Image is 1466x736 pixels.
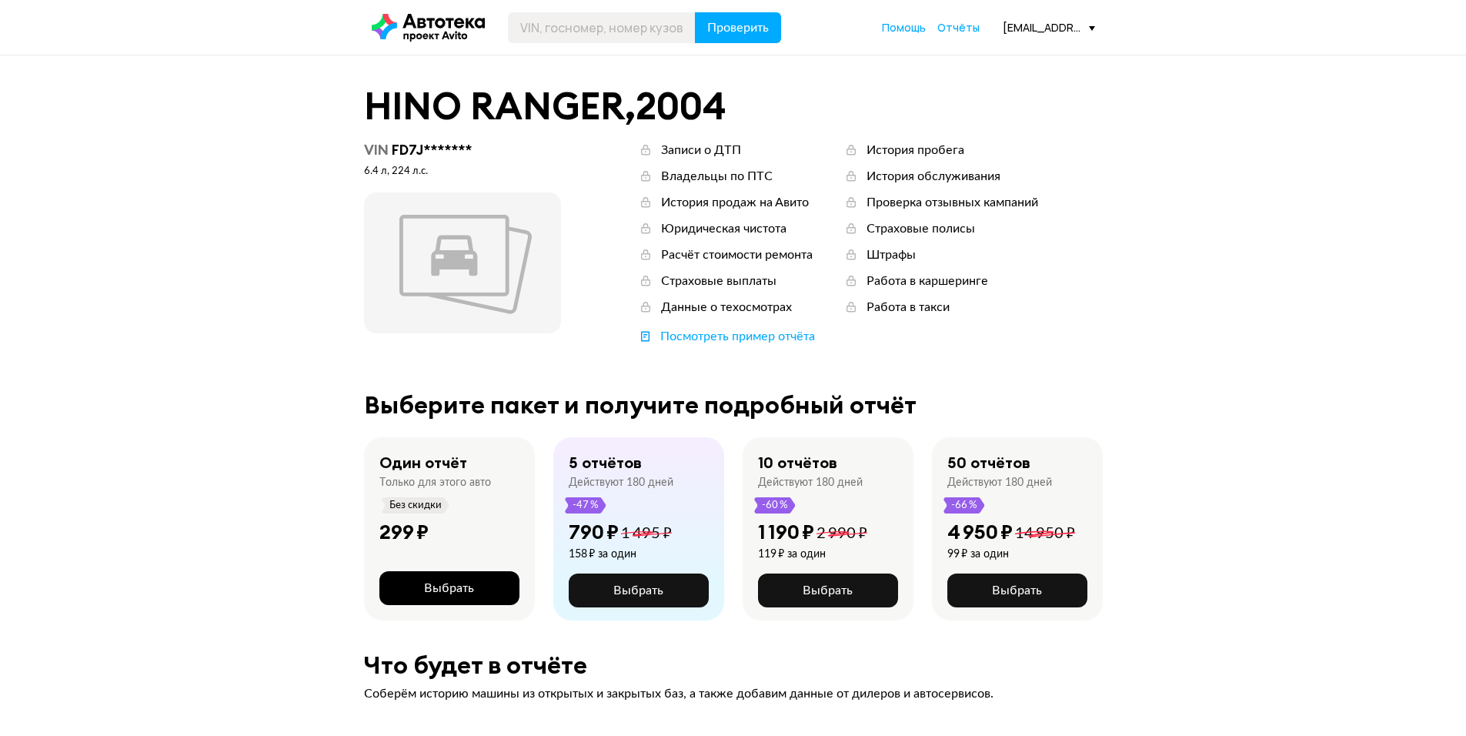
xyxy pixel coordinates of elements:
[758,574,898,607] button: Выбрать
[364,86,1103,126] div: HINO RANGER , 2004
[867,168,1000,185] div: История обслуживания
[1003,20,1095,35] div: [EMAIL_ADDRESS][DOMAIN_NAME]
[867,142,964,159] div: История пробега
[947,476,1052,490] div: Действуют 180 дней
[867,220,975,237] div: Страховые полисы
[379,520,429,544] div: 299 ₽
[621,526,672,541] span: 1 495 ₽
[947,547,1075,561] div: 99 ₽ за один
[569,520,619,544] div: 790 ₽
[661,142,741,159] div: Записи о ДТП
[569,574,709,607] button: Выбрать
[661,246,813,263] div: Расчёт стоимости ремонта
[638,328,815,345] a: Посмотреть пример отчёта
[992,584,1042,597] span: Выбрать
[364,685,1103,702] div: Соберём историю машины из открытых и закрытых баз, а также добавим данные от дилеров и автосервисов.
[364,651,1103,679] div: Что будет в отчёте
[661,299,792,316] div: Данные о техосмотрах
[379,453,467,473] div: Один отчёт
[569,476,673,490] div: Действуют 180 дней
[661,220,786,237] div: Юридическая чистота
[947,453,1030,473] div: 50 отчётов
[803,584,853,597] span: Выбрать
[661,194,809,211] div: История продаж на Авито
[867,194,1038,211] div: Проверка отзывных кампаний
[569,453,642,473] div: 5 отчётов
[707,22,769,34] span: Проверить
[379,476,491,490] div: Только для этого авто
[569,547,672,561] div: 158 ₽ за один
[364,165,561,179] div: 6.4 л, 224 л.c.
[613,584,663,597] span: Выбрать
[1015,526,1075,541] span: 14 950 ₽
[947,520,1013,544] div: 4 950 ₽
[867,299,950,316] div: Работа в такси
[389,497,442,514] span: Без скидки
[758,520,814,544] div: 1 190 ₽
[816,526,867,541] span: 2 990 ₽
[758,547,867,561] div: 119 ₽ за один
[937,20,980,35] a: Отчёты
[508,12,696,43] input: VIN, госномер, номер кузова
[661,273,776,289] div: Страховые выплаты
[424,582,474,594] span: Выбрать
[758,453,837,473] div: 10 отчётов
[695,12,781,43] button: Проверить
[661,168,773,185] div: Владельцы по ПТС
[572,497,599,514] span: -47 %
[364,141,389,159] span: VIN
[882,20,926,35] a: Помощь
[867,273,988,289] div: Работа в каршеринге
[379,571,519,605] button: Выбрать
[867,246,916,263] div: Штрафы
[364,391,1103,419] div: Выберите пакет и получите подробный отчёт
[947,574,1087,607] button: Выбрать
[761,497,789,514] span: -60 %
[758,476,863,490] div: Действуют 180 дней
[950,497,978,514] span: -66 %
[660,328,815,345] div: Посмотреть пример отчёта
